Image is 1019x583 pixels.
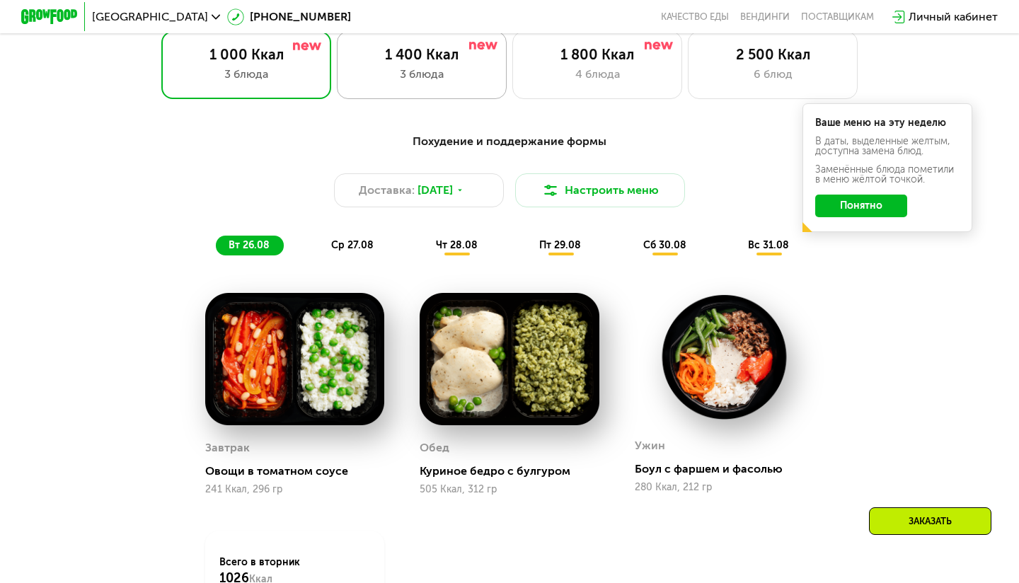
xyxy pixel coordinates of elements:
div: Похудение и поддержание формы [91,133,928,151]
div: Заменённые блюда пометили в меню жёлтой точкой. [815,165,960,185]
div: Ужин [635,435,665,456]
span: вт 26.08 [229,239,270,251]
div: В даты, выделенные желтым, доступна замена блюд. [815,137,960,156]
div: 1 800 Ккал [527,46,667,63]
span: сб 30.08 [643,239,686,251]
div: 280 Ккал, 212 гр [635,482,814,493]
button: Настроить меню [515,173,685,207]
div: 241 Ккал, 296 гр [205,484,384,495]
span: ср 27.08 [331,239,374,251]
div: 1 000 Ккал [176,46,316,63]
div: Личный кабинет [909,8,998,25]
div: 2 500 Ккал [703,46,843,63]
div: 4 блюда [527,66,667,83]
div: 3 блюда [352,66,492,83]
div: Боул с фаршем и фасолью [635,462,825,476]
div: 3 блюда [176,66,316,83]
div: Овощи в томатном соусе [205,464,396,478]
span: [GEOGRAPHIC_DATA] [92,11,208,23]
span: [DATE] [418,182,453,199]
div: Завтрак [205,437,250,458]
div: Куриное бедро с булгуром [420,464,610,478]
div: 505 Ккал, 312 гр [420,484,599,495]
span: чт 28.08 [436,239,478,251]
div: 1 400 Ккал [352,46,492,63]
a: Качество еды [661,11,729,23]
div: Ваше меню на эту неделю [815,118,960,128]
span: пт 29.08 [539,239,581,251]
div: Заказать [869,507,991,535]
a: Вендинги [740,11,790,23]
button: Понятно [815,195,907,217]
a: [PHONE_NUMBER] [227,8,351,25]
div: Обед [420,437,449,458]
span: Доставка: [359,182,415,199]
div: 6 блюд [703,66,843,83]
div: поставщикам [801,11,874,23]
span: вс 31.08 [748,239,789,251]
